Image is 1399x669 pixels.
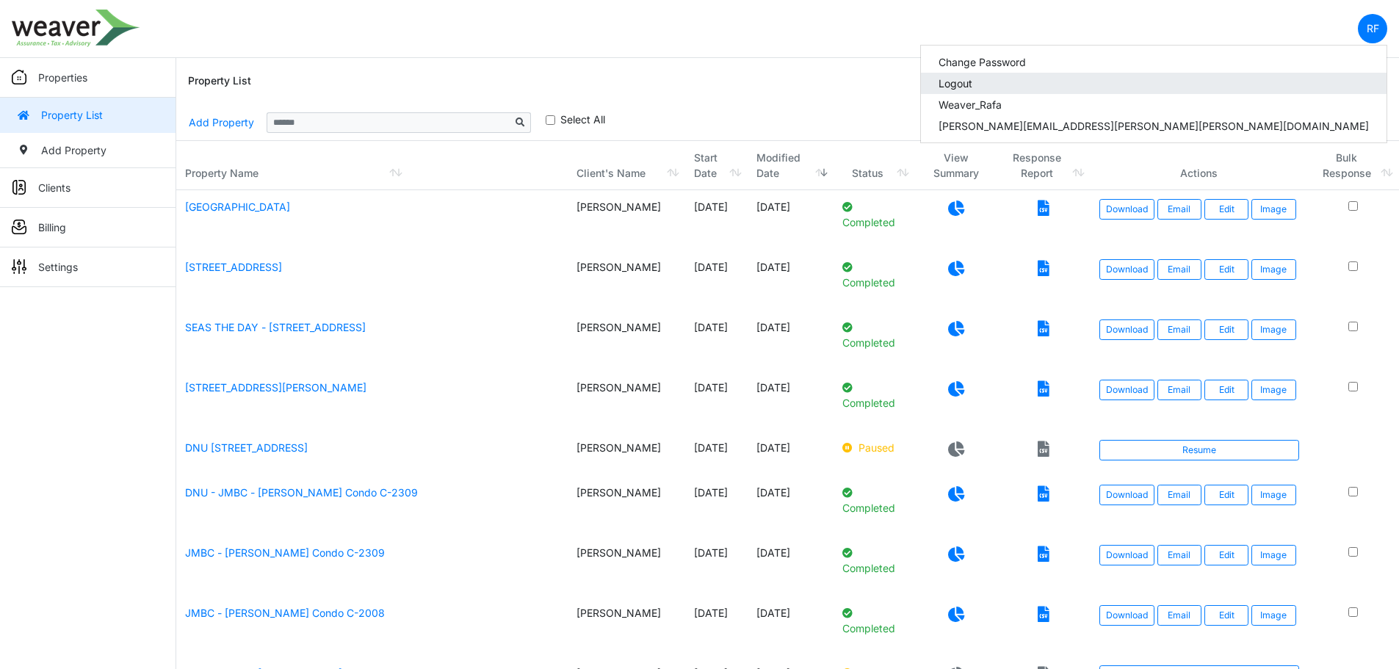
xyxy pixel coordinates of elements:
th: Property Name: activate to sort column ascending [176,141,568,190]
button: Image [1251,259,1295,280]
a: RF [1358,14,1387,43]
td: [DATE] [748,476,834,536]
a: Edit [1204,259,1248,280]
button: Image [1251,605,1295,626]
td: [PERSON_NAME] [568,536,685,596]
a: Edit [1204,319,1248,340]
td: [DATE] [685,596,748,657]
td: [DATE] [685,311,748,371]
button: Email [1157,319,1201,340]
a: DNU - JMBC - [PERSON_NAME] Condo C-2309 [185,486,418,499]
p: Completed [842,380,906,411]
td: [PERSON_NAME] [568,371,685,431]
button: Email [1157,605,1201,626]
img: sidemenu_client.png [12,180,26,195]
th: Status: activate to sort column ascending [834,141,915,190]
td: [PERSON_NAME] [568,311,685,371]
a: Edit [1204,380,1248,400]
a: Edit [1204,199,1248,220]
a: Download [1099,380,1154,400]
a: Edit [1204,605,1248,626]
a: SEAS THE DAY - [STREET_ADDRESS] [185,321,366,333]
td: [DATE] [748,596,834,657]
p: Paused [842,440,906,455]
a: Download [1099,605,1154,626]
td: [PERSON_NAME] [568,431,685,476]
td: [DATE] [748,371,834,431]
a: DNU [STREET_ADDRESS] [185,441,308,454]
a: Change Password [921,51,1387,73]
p: Properties [38,70,87,85]
button: Email [1157,199,1201,220]
button: Email [1157,545,1201,565]
td: [DATE] [685,431,748,476]
p: Clients [38,180,71,195]
button: Email [1157,485,1201,505]
button: Email [1157,380,1201,400]
th: Actions [1091,141,1308,190]
button: Image [1251,319,1295,340]
th: Client's Name: activate to sort column ascending [568,141,685,190]
p: Completed [842,199,906,230]
img: sidemenu_settings.png [12,259,26,274]
img: sidemenu_properties.png [12,70,26,84]
th: Response Report: activate to sort column ascending [997,141,1091,190]
td: [PERSON_NAME] [568,476,685,536]
td: [DATE] [685,371,748,431]
button: Image [1251,485,1295,505]
a: Download [1099,259,1154,280]
label: Select All [560,112,605,127]
th: Bulk Response: activate to sort column ascending [1308,141,1399,190]
td: [DATE] [748,250,834,311]
p: Completed [842,259,906,290]
p: Billing [38,220,66,235]
p: Completed [842,605,906,636]
a: Edit [1204,545,1248,565]
td: [DATE] [748,311,834,371]
a: Download [1099,545,1154,565]
a: JMBC - [PERSON_NAME] Condo C-2008 [185,607,385,619]
p: Completed [842,319,906,350]
button: Image [1251,545,1295,565]
th: Modified Date: activate to sort column ascending [748,141,834,190]
h6: Property List [188,75,251,87]
td: [DATE] [685,190,748,250]
a: [GEOGRAPHIC_DATA] [185,200,290,213]
input: Sizing example input [267,112,510,133]
td: [PERSON_NAME] [568,190,685,250]
a: Download [1099,319,1154,340]
a: [STREET_ADDRESS][PERSON_NAME] [185,381,366,394]
td: [DATE] [748,536,834,596]
a: [STREET_ADDRESS] [185,261,282,273]
td: [PERSON_NAME] [568,596,685,657]
td: [DATE] [748,431,834,476]
a: Resume [1099,440,1299,460]
a: Edit [1204,485,1248,505]
button: Image [1251,199,1295,220]
button: Image [1251,380,1295,400]
th: View Summary [915,141,997,190]
p: RF [1367,21,1379,36]
button: Email [1157,259,1201,280]
p: Completed [842,545,906,576]
th: Start Date: activate to sort column ascending [685,141,748,190]
td: [DATE] [748,190,834,250]
div: RF [920,45,1387,143]
a: Download [1099,199,1154,220]
a: JMBC - [PERSON_NAME] Condo C-2309 [185,546,385,559]
td: [DATE] [685,476,748,536]
p: Settings [38,259,78,275]
a: Logout [921,73,1387,94]
img: sidemenu_billing.png [12,220,26,234]
p: Completed [842,485,906,516]
td: [PERSON_NAME] [568,250,685,311]
td: [DATE] [685,250,748,311]
a: Download [1099,485,1154,505]
a: Add Property [188,109,255,135]
img: spp logo [12,10,140,47]
td: [DATE] [685,536,748,596]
